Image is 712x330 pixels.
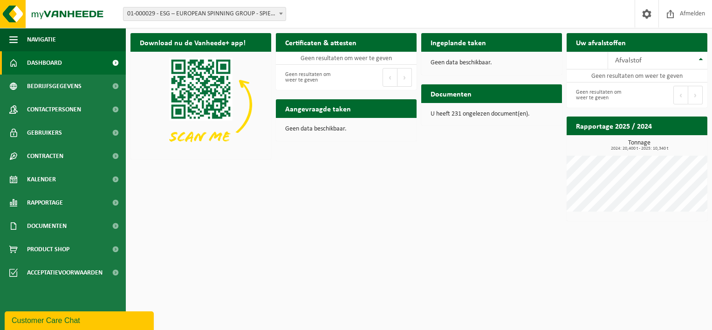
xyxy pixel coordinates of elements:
[688,86,703,104] button: Next
[673,86,688,104] button: Previous
[571,146,707,151] span: 2024: 20,400 t - 2025: 10,340 t
[571,140,707,151] h3: Tonnage
[276,33,366,51] h2: Certificaten & attesten
[421,84,481,103] h2: Documenten
[130,33,255,51] h2: Download nu de Vanheede+ app!
[27,28,56,51] span: Navigatie
[431,111,553,117] p: U heeft 231 ongelezen document(en).
[123,7,286,21] span: 01-000029 - ESG – EUROPEAN SPINNING GROUP - SPIERE-HELKIJN
[567,69,707,82] td: Geen resultaten om weer te geven
[27,51,62,75] span: Dashboard
[27,98,81,121] span: Contactpersonen
[397,68,412,87] button: Next
[421,33,495,51] h2: Ingeplande taken
[27,261,103,284] span: Acceptatievoorwaarden
[615,57,642,64] span: Afvalstof
[27,214,67,238] span: Documenten
[5,309,156,330] iframe: chat widget
[130,52,271,158] img: Download de VHEPlus App
[276,99,360,117] h2: Aangevraagde taken
[27,75,82,98] span: Bedrijfsgegevens
[567,33,635,51] h2: Uw afvalstoffen
[276,52,417,65] td: Geen resultaten om weer te geven
[27,144,63,168] span: Contracten
[123,7,286,21] span: 01-000029 - ESG – EUROPEAN SPINNING GROUP - SPIERE-HELKIJN
[27,121,62,144] span: Gebruikers
[638,135,706,153] a: Bekijk rapportage
[281,67,342,88] div: Geen resultaten om weer te geven
[567,117,661,135] h2: Rapportage 2025 / 2024
[27,168,56,191] span: Kalender
[27,238,69,261] span: Product Shop
[571,85,632,105] div: Geen resultaten om weer te geven
[285,126,407,132] p: Geen data beschikbaar.
[383,68,397,87] button: Previous
[27,191,63,214] span: Rapportage
[431,60,553,66] p: Geen data beschikbaar.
